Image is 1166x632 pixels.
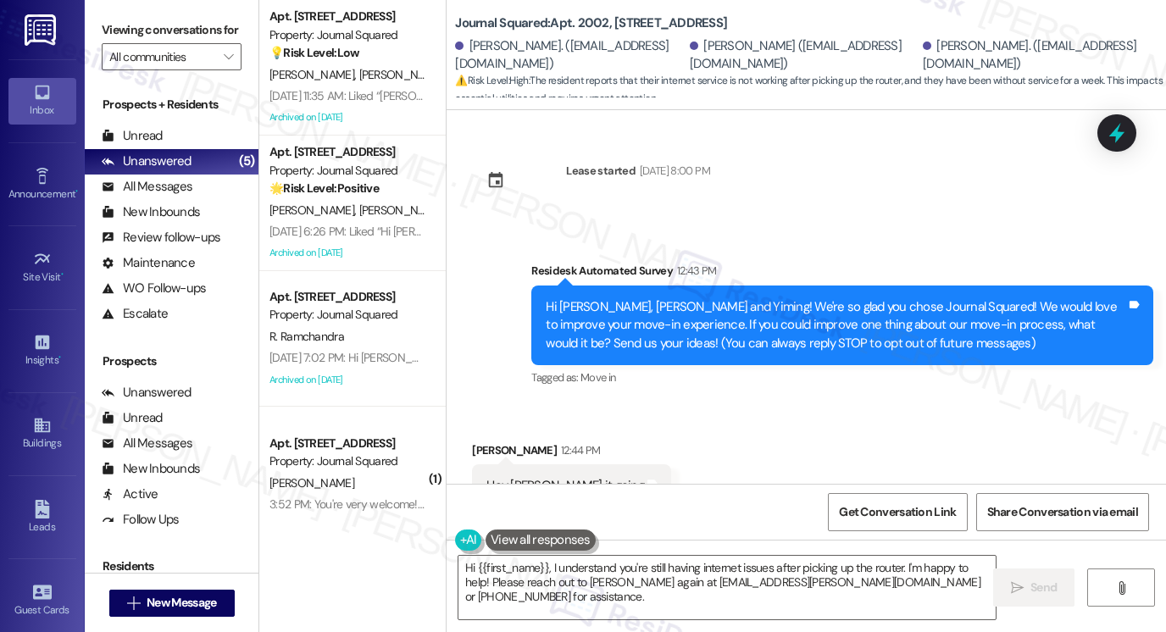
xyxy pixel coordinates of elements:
button: Send [993,568,1075,607]
div: Apt. [STREET_ADDRESS] [269,288,426,306]
div: Residents [85,557,258,575]
i:  [127,596,140,610]
b: Journal Squared: Apt. 2002, [STREET_ADDRESS] [455,14,727,32]
div: Escalate [102,305,168,323]
div: Archived on [DATE] [268,369,428,391]
span: [PERSON_NAME] [269,67,359,82]
span: R. Ramchandra [269,329,344,344]
i:  [1011,581,1024,595]
div: Prospects [85,352,258,370]
span: [PERSON_NAME] [359,67,449,82]
div: Prospects + Residents [85,96,258,114]
div: Follow Ups [102,511,180,529]
a: Inbox [8,78,76,124]
a: Leads [8,495,76,541]
a: Site Visit • [8,245,76,291]
div: Hi [PERSON_NAME], [PERSON_NAME] and Yiming! We're so glad you chose Journal Squared! We would lov... [546,298,1126,352]
div: [DATE] 8:00 PM [636,162,710,180]
button: Share Conversation via email [976,493,1149,531]
div: Lease started [566,162,636,180]
input: All communities [109,43,214,70]
strong: 🌟 Risk Level: Positive [269,180,379,196]
label: Viewing conversations for [102,17,242,43]
div: Residesk Automated Survey [531,262,1153,286]
div: Apt. [STREET_ADDRESS] [269,8,426,25]
div: Property: Journal Squared [269,452,426,470]
div: Unanswered [102,384,192,402]
span: [PERSON_NAME] [359,202,444,218]
div: Apt. [STREET_ADDRESS] [269,435,426,452]
span: Move in [580,370,615,385]
strong: 💡 Risk Level: Low [269,45,359,60]
span: : The resident reports that their internet service is not working after picking up the router, an... [455,72,1166,108]
div: [PERSON_NAME]. ([EMAIL_ADDRESS][DOMAIN_NAME]) [923,37,1153,74]
div: [PERSON_NAME] [472,441,671,465]
div: Property: Journal Squared [269,162,426,180]
i:  [224,50,233,64]
div: Tagged as: [531,365,1153,390]
span: Share Conversation via email [987,503,1138,521]
span: [PERSON_NAME] [269,475,354,491]
span: • [58,352,61,363]
span: Get Conversation Link [839,503,956,521]
span: • [75,186,78,197]
div: Property: Journal Squared [269,306,426,324]
div: All Messages [102,178,192,196]
div: Unanswered [102,152,192,170]
span: • [61,269,64,280]
div: Archived on [DATE] [268,242,428,263]
span: New Message [147,594,216,612]
div: Property: Journal Squared [269,26,426,44]
div: Unread [102,127,163,145]
i:  [1115,581,1128,595]
button: Get Conversation Link [828,493,967,531]
strong: ⚠️ Risk Level: High [455,74,528,87]
a: Guest Cards [8,578,76,624]
div: Apt. [STREET_ADDRESS] [269,143,426,161]
div: [DATE] 6:26 PM: Liked “Hi [PERSON_NAME] and [PERSON_NAME]! Starting [DATE]…” [269,224,675,239]
span: Send [1030,579,1057,596]
a: Insights • [8,328,76,374]
div: Hey [PERSON_NAME] it going [486,477,644,495]
div: Review follow-ups [102,229,220,247]
div: New Inbounds [102,203,200,221]
a: Buildings [8,411,76,457]
div: (5) [235,148,259,175]
div: [PERSON_NAME]. ([EMAIL_ADDRESS][DOMAIN_NAME]) [455,37,686,74]
div: WO Follow-ups [102,280,206,297]
div: Archived on [DATE] [268,107,428,128]
div: Active [102,485,158,503]
div: [PERSON_NAME] ([EMAIL_ADDRESS][DOMAIN_NAME]) [690,37,919,74]
div: 12:44 PM [557,441,601,459]
div: New Inbounds [102,460,200,478]
textarea: Hi {{first_name}}, I understand you're still having internet issues after picking up the router. ... [458,556,996,619]
div: 12:43 PM [673,262,717,280]
span: [PERSON_NAME] [269,202,359,218]
img: ResiDesk Logo [25,14,59,46]
div: Maintenance [102,254,195,272]
div: All Messages [102,435,192,452]
button: New Message [109,590,235,617]
div: Unread [102,409,163,427]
